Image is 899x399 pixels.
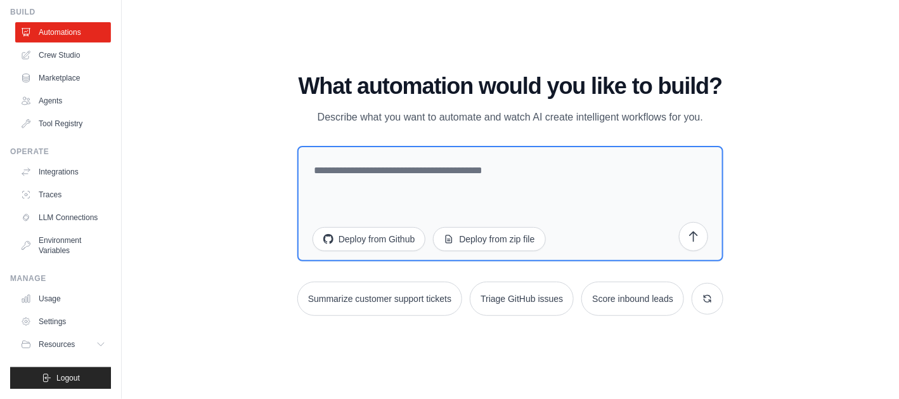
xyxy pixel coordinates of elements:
[470,282,574,316] button: Triage GitHub issues
[10,147,111,157] div: Operate
[15,91,111,111] a: Agents
[836,338,899,399] iframe: Chat Widget
[10,367,111,389] button: Logout
[39,339,75,350] span: Resources
[433,227,545,251] button: Deploy from zip file
[297,282,462,316] button: Summarize customer support tickets
[15,311,111,332] a: Settings
[581,282,684,316] button: Score inbound leads
[15,162,111,182] a: Integrations
[10,7,111,17] div: Build
[15,289,111,309] a: Usage
[15,207,111,228] a: LLM Connections
[15,68,111,88] a: Marketplace
[15,114,111,134] a: Tool Registry
[15,45,111,65] a: Crew Studio
[10,273,111,284] div: Manage
[15,185,111,205] a: Traces
[836,338,899,399] div: チャットウィジェット
[313,227,426,251] button: Deploy from Github
[56,373,80,383] span: Logout
[15,22,111,43] a: Automations
[15,230,111,261] a: Environment Variables
[15,334,111,355] button: Resources
[297,109,723,126] p: Describe what you want to automate and watch AI create intelligent workflows for you.
[297,74,723,99] h1: What automation would you like to build?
